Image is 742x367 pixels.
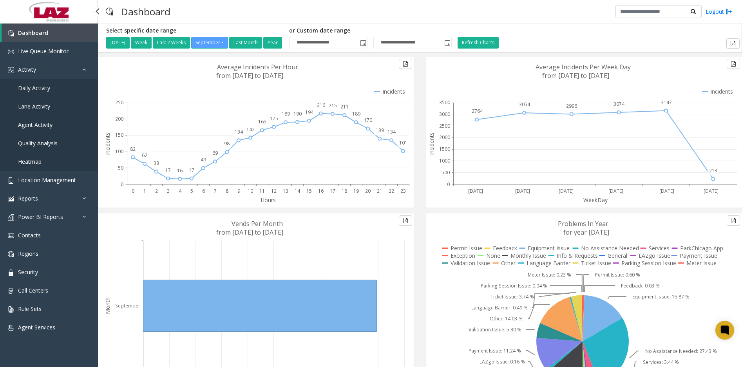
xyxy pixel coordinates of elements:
[563,228,609,237] text: for year [DATE]
[289,27,452,34] h5: or Custom date range
[212,150,218,156] text: 69
[259,188,265,194] text: 11
[18,250,38,257] span: Regions
[443,37,451,48] span: Toggle popup
[515,188,530,194] text: [DATE]
[142,152,147,159] text: 62
[191,37,228,49] button: September
[224,140,230,147] text: 98
[490,315,523,322] text: Other: 14.03 %
[248,188,253,194] text: 10
[329,102,337,109] text: 215
[8,288,14,294] img: 'icon'
[358,37,367,48] span: Toggle popup
[365,188,371,194] text: 20
[8,214,14,221] img: 'icon'
[342,188,347,194] text: 18
[645,348,717,354] text: No Assistance Needed: 27.43 %
[18,29,48,36] span: Dashboard
[468,188,483,194] text: [DATE]
[237,188,240,194] text: 9
[115,116,123,122] text: 200
[216,228,283,237] text: from [DATE] to [DATE]
[439,111,450,118] text: 3000
[8,269,14,276] img: 'icon'
[439,99,450,106] text: 3500
[261,196,276,204] text: Hours
[106,2,113,21] img: pageIcon
[18,84,50,92] span: Daily Activity
[706,7,732,16] a: Logout
[352,110,360,117] text: 189
[442,169,450,176] text: 500
[18,231,41,239] span: Contacts
[318,188,324,194] text: 16
[201,156,206,163] text: 49
[528,271,571,278] text: Meter Issue: 0.23 %
[143,188,146,194] text: 1
[399,59,412,69] button: Export to pdf
[364,117,372,123] text: 170
[216,71,283,80] text: from [DATE] to [DATE]
[400,188,406,194] text: 23
[558,219,608,228] text: Problems In Year
[115,99,123,106] text: 250
[8,30,14,36] img: 'icon'
[399,215,412,226] button: Export to pdf
[2,24,98,42] a: Dashboard
[282,110,290,117] text: 189
[18,66,36,73] span: Activity
[18,139,58,147] span: Quality Analysis
[293,110,302,117] text: 190
[226,188,228,194] text: 8
[559,188,574,194] text: [DATE]
[389,188,394,194] text: 22
[106,37,130,49] button: [DATE]
[8,49,14,55] img: 'icon'
[704,188,718,194] text: [DATE]
[480,358,525,365] text: LAZgo Issue: 0.16 %
[536,63,631,71] text: Average Incidents Per Week Day
[8,233,14,239] img: 'icon'
[8,67,14,73] img: 'icon'
[439,146,450,152] text: 1500
[18,287,48,294] span: Call Centers
[106,27,283,34] h5: Select specific date range
[306,188,312,194] text: 15
[595,271,640,278] text: Permit Issue: 0.60 %
[8,177,14,184] img: 'icon'
[614,101,625,107] text: 3074
[447,181,450,188] text: 0
[726,7,732,16] img: logout
[104,132,111,155] text: Incidents
[18,213,63,221] span: Power BI Reports
[263,37,282,49] button: Year
[270,115,278,122] text: 175
[271,188,277,194] text: 12
[131,37,152,49] button: Week
[8,251,14,257] img: 'icon'
[283,188,288,194] text: 13
[377,188,382,194] text: 21
[458,37,499,49] button: Refresh Charts
[132,188,134,194] text: 0
[118,165,123,171] text: 50
[18,158,42,165] span: Heatmap
[154,160,159,166] text: 38
[229,37,262,49] button: Last Month
[202,188,205,194] text: 6
[235,128,243,135] text: 134
[115,132,123,138] text: 150
[246,126,255,133] text: 142
[18,324,55,331] span: Agent Services
[340,103,349,110] text: 211
[399,139,407,146] text: 101
[8,325,14,331] img: 'icon'
[472,108,483,114] text: 2764
[353,188,359,194] text: 19
[330,188,335,194] text: 17
[18,268,38,276] span: Security
[153,37,190,49] button: Last 2 Weeks
[190,188,193,194] text: 5
[115,302,140,309] text: September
